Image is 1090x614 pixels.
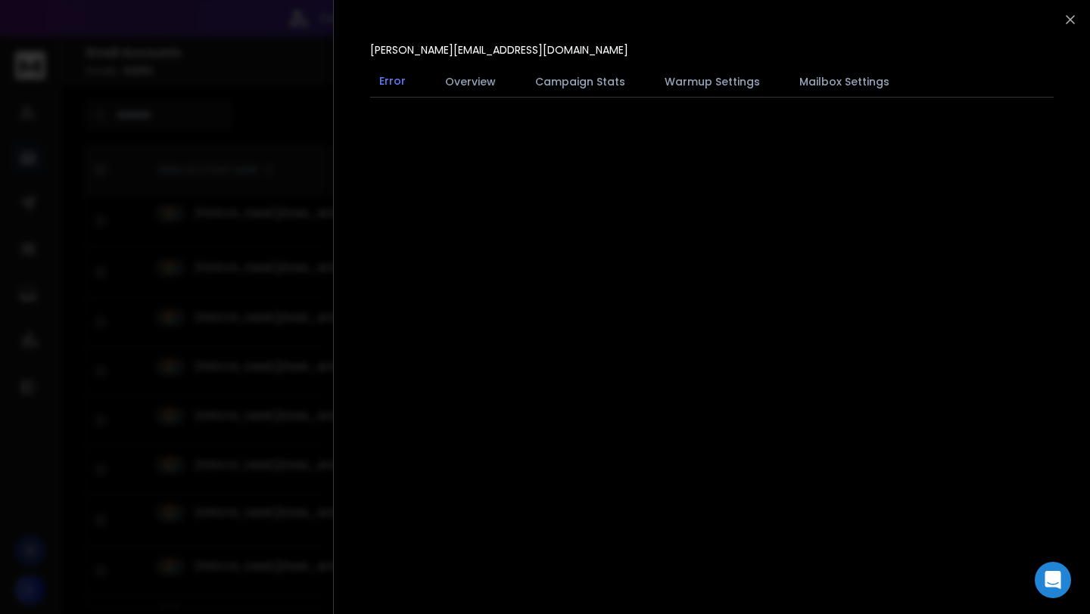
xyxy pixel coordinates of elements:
[526,65,634,98] button: Campaign Stats
[790,65,898,98] button: Mailbox Settings
[656,65,769,98] button: Warmup Settings
[436,65,505,98] button: Overview
[370,42,628,57] p: [PERSON_NAME][EMAIL_ADDRESS][DOMAIN_NAME]
[1035,562,1071,598] div: Open Intercom Messenger
[370,64,415,99] button: Error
